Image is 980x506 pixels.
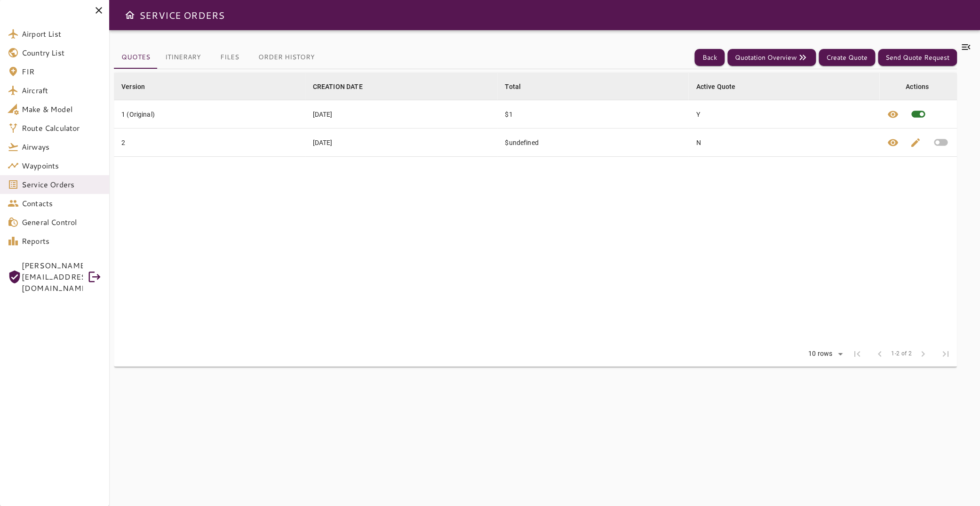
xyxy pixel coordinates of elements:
td: [DATE] [305,129,498,157]
div: 10 rows [806,350,835,358]
td: 2 [114,129,305,157]
span: Service Orders [22,179,102,190]
span: This quote is already active [904,100,932,128]
span: Airport List [22,28,102,40]
h6: SERVICE ORDERS [139,8,224,23]
td: 1 (Original) [114,100,305,129]
button: Set quote as active quote [927,129,955,156]
span: 1-2 of 2 [891,349,912,359]
span: [PERSON_NAME][EMAIL_ADDRESS][DOMAIN_NAME] [22,260,83,294]
div: basic tabs example [114,46,322,69]
span: CREATION DATE [313,81,375,92]
button: Send Quote Request [878,49,957,66]
button: Quotation Overview [727,49,816,66]
span: Version [121,81,157,92]
span: Aircraft [22,85,102,96]
button: Edit quote [904,129,927,156]
button: Quotes [114,46,158,69]
span: Contacts [22,198,102,209]
td: $1 [497,100,688,129]
td: Y [688,100,879,129]
span: First Page [846,343,868,365]
div: CREATION DATE [313,81,363,92]
button: View quote details [882,129,904,156]
div: Active Quote [696,81,735,92]
button: Back [694,49,725,66]
button: Create Quote [819,49,875,66]
span: Waypoints [22,160,102,171]
div: 10 rows [802,347,846,361]
button: Itinerary [158,46,208,69]
span: visibility [887,137,899,148]
div: Total [505,81,521,92]
span: Active Quote [696,81,748,92]
td: $undefined [497,129,688,157]
button: View quote details [882,100,904,128]
span: Last Page [934,343,957,365]
span: Make & Model [22,104,102,115]
td: N [688,129,879,157]
button: Order History [251,46,322,69]
span: Previous Page [868,343,891,365]
span: Airways [22,141,102,153]
span: Country List [22,47,102,58]
span: Reports [22,235,102,247]
span: Route Calculator [22,122,102,134]
span: Total [505,81,533,92]
td: [DATE] [305,100,498,129]
span: edit [910,137,921,148]
span: Next Page [912,343,934,365]
button: Files [208,46,251,69]
div: Version [121,81,145,92]
button: Open drawer [120,6,139,24]
span: visibility [887,109,899,120]
span: FIR [22,66,102,77]
span: General Control [22,217,102,228]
